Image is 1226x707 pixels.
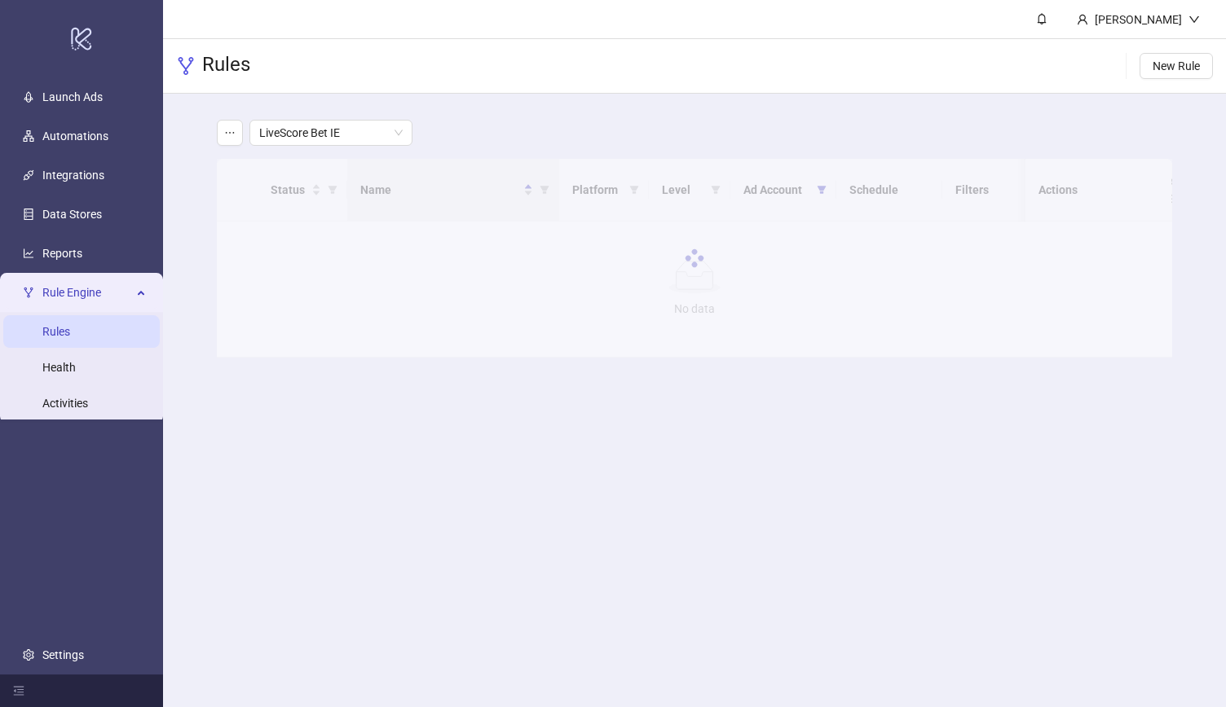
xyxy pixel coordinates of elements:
a: Settings [42,648,84,661]
button: New Rule [1140,53,1213,79]
span: Rule Engine [42,276,132,309]
a: Health [42,361,76,374]
span: LiveScore Bet IE [259,121,403,145]
a: Automations [42,130,108,143]
span: down [1189,14,1200,25]
a: Rules [42,325,70,338]
span: New Rule [1153,59,1200,72]
span: bell [1036,13,1047,24]
a: Data Stores [42,208,102,221]
a: Reports [42,247,82,260]
h3: Rules [202,52,250,80]
a: Launch Ads [42,90,103,103]
span: user [1077,14,1088,25]
span: menu-fold [13,685,24,696]
a: Activities [42,397,88,410]
div: [PERSON_NAME] [1088,11,1189,29]
span: fork [23,287,34,298]
a: Integrations [42,169,104,182]
span: ellipsis [224,127,236,138]
span: fork [176,56,196,76]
